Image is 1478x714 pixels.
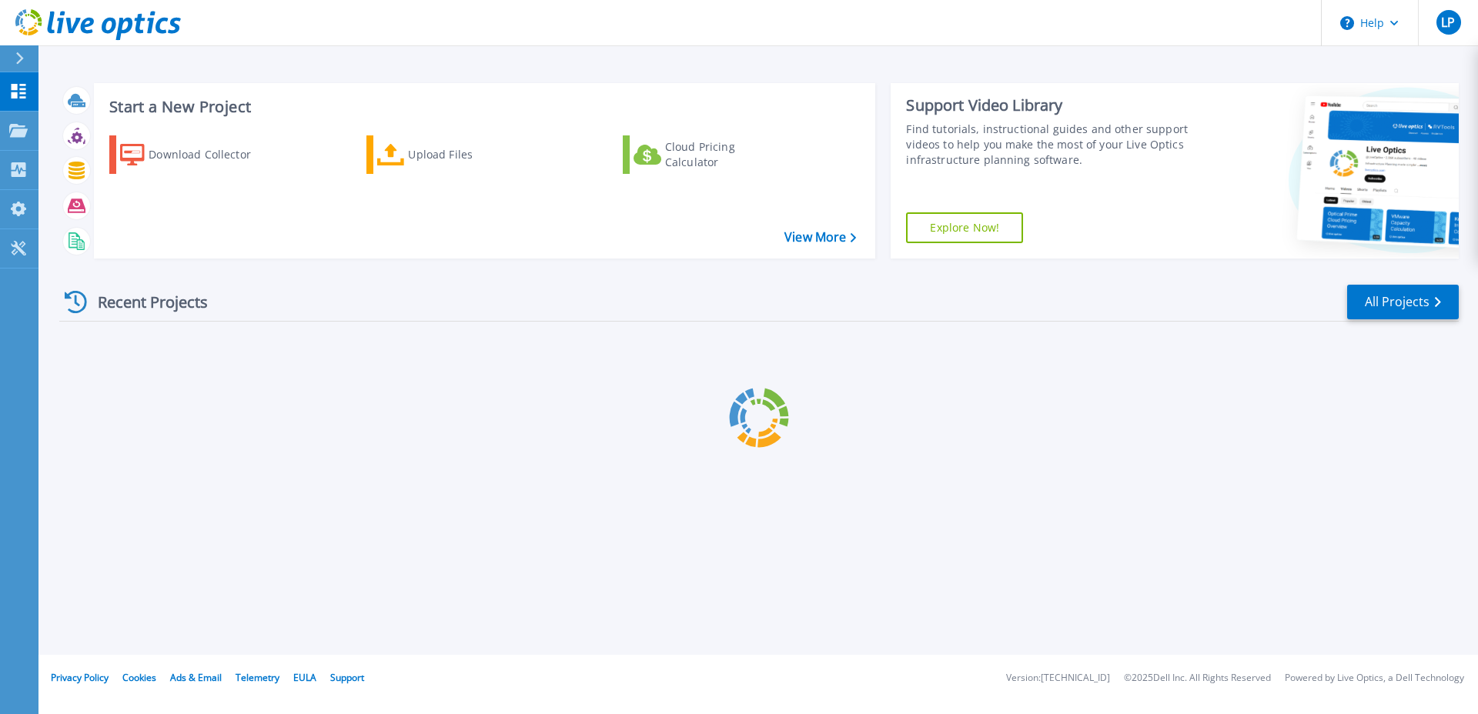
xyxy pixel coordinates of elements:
a: View More [784,230,856,245]
a: Cookies [122,671,156,684]
li: © 2025 Dell Inc. All Rights Reserved [1124,673,1271,683]
div: Recent Projects [59,283,229,321]
div: Support Video Library [906,95,1195,115]
div: Upload Files [408,139,531,170]
h3: Start a New Project [109,98,856,115]
a: Telemetry [236,671,279,684]
div: Find tutorials, instructional guides and other support videos to help you make the most of your L... [906,122,1195,168]
a: EULA [293,671,316,684]
a: Download Collector [109,135,281,174]
a: Ads & Email [170,671,222,684]
div: Cloud Pricing Calculator [665,139,788,170]
li: Powered by Live Optics, a Dell Technology [1285,673,1464,683]
a: Cloud Pricing Calculator [623,135,794,174]
div: Download Collector [149,139,272,170]
a: Support [330,671,364,684]
a: Upload Files [366,135,538,174]
a: All Projects [1347,285,1459,319]
li: Version: [TECHNICAL_ID] [1006,673,1110,683]
a: Privacy Policy [51,671,109,684]
a: Explore Now! [906,212,1023,243]
span: LP [1441,16,1455,28]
